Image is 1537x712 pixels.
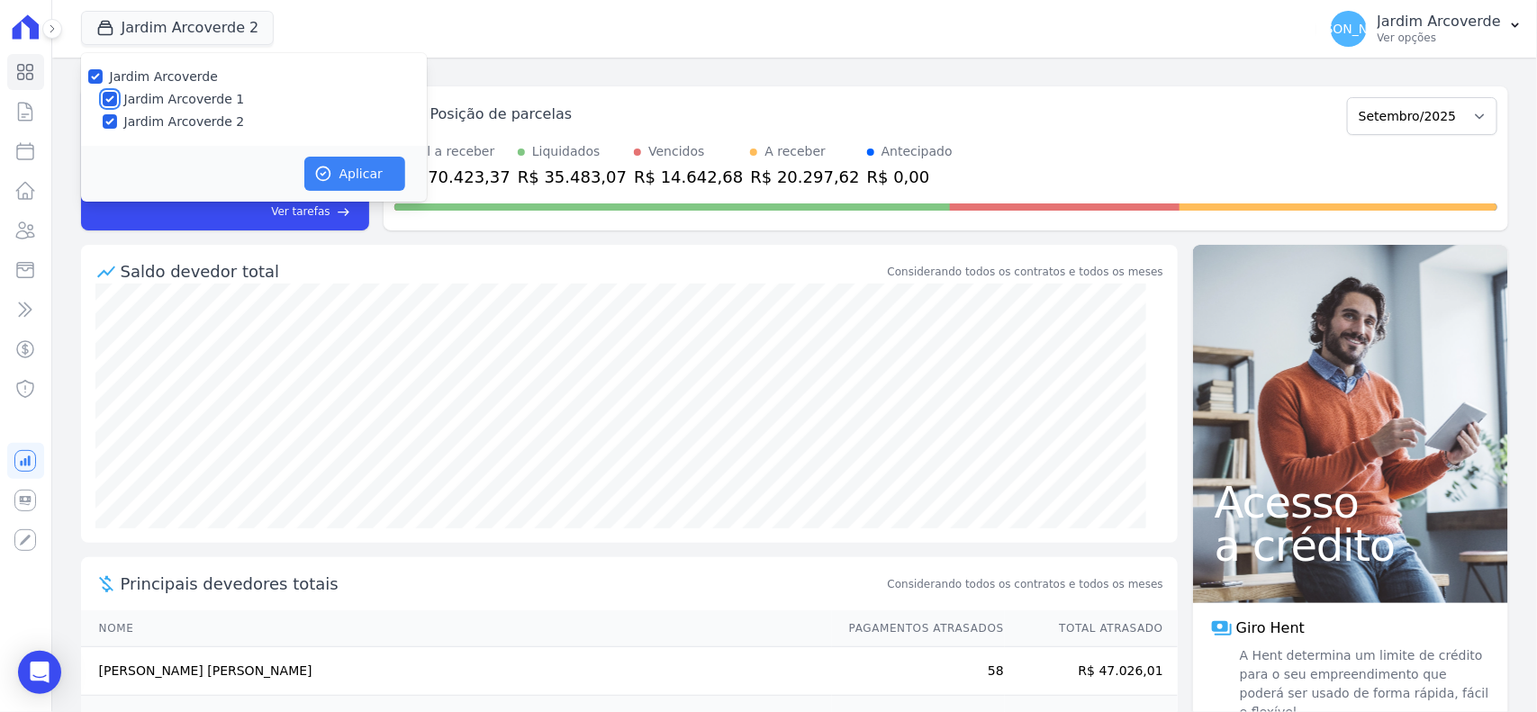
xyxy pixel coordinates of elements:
th: Nome [81,610,832,647]
button: [PERSON_NAME] Jardim Arcoverde Ver opções [1316,4,1537,54]
div: Considerando todos os contratos e todos os meses [888,264,1163,280]
div: R$ 35.483,07 [518,165,627,189]
span: Acesso [1215,481,1487,524]
span: Considerando todos os contratos e todos os meses [888,576,1163,592]
td: [PERSON_NAME] [PERSON_NAME] [81,647,832,696]
div: Total a receber [402,142,511,161]
button: Aplicar [304,157,405,191]
div: Antecipado [882,142,953,161]
span: [PERSON_NAME] [1296,23,1400,35]
button: Jardim Arcoverde 2 [81,11,275,45]
label: Jardim Arcoverde [110,69,218,84]
p: Jardim Arcoverde [1378,13,1501,31]
span: a crédito [1215,524,1487,567]
span: Ver tarefas [271,203,330,220]
div: Posição de parcelas [430,104,573,125]
div: A receber [764,142,826,161]
label: Jardim Arcoverde 2 [124,113,245,131]
div: Liquidados [532,142,601,161]
div: R$ 14.642,68 [634,165,743,189]
th: Total Atrasado [1005,610,1178,647]
label: Jardim Arcoverde 1 [124,90,245,109]
span: Principais devedores totais [121,572,884,596]
td: R$ 47.026,01 [1005,647,1178,696]
div: R$ 0,00 [867,165,953,189]
td: 58 [832,647,1005,696]
div: Vencidos [648,142,704,161]
span: Giro Hent [1236,617,1305,639]
span: east [338,205,351,219]
a: Ver tarefas east [147,203,350,220]
div: R$ 70.423,37 [402,165,511,189]
p: Ver opções [1378,31,1501,45]
div: R$ 20.297,62 [750,165,859,189]
div: Open Intercom Messenger [18,651,61,694]
th: Pagamentos Atrasados [832,610,1005,647]
div: Saldo devedor total [121,259,884,284]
